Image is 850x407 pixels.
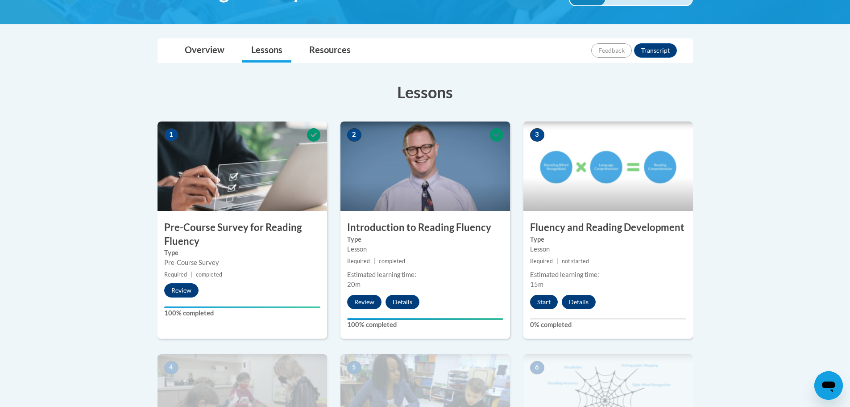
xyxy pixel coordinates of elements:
[340,122,510,211] img: Course Image
[386,295,419,309] button: Details
[347,235,503,244] label: Type
[164,283,199,298] button: Review
[164,271,187,278] span: Required
[591,43,632,58] button: Feedback
[530,281,543,288] span: 15m
[340,221,510,235] h3: Introduction to Reading Fluency
[347,318,503,320] div: Your progress
[562,258,589,264] span: not started
[347,270,503,280] div: Estimated learning time:
[164,248,320,258] label: Type
[347,361,361,374] span: 5
[164,308,320,318] label: 100% completed
[158,81,693,103] h3: Lessons
[347,295,381,309] button: Review
[164,128,178,142] span: 1
[158,122,327,211] img: Course Image
[530,235,686,244] label: Type
[158,221,327,248] h3: Pre-Course Survey for Reading Fluency
[523,122,693,211] img: Course Image
[530,295,558,309] button: Start
[191,271,192,278] span: |
[634,43,677,58] button: Transcript
[242,39,291,63] a: Lessons
[176,39,233,63] a: Overview
[530,244,686,254] div: Lesson
[530,361,544,374] span: 6
[379,258,405,264] span: completed
[562,295,596,309] button: Details
[556,258,558,264] span: |
[814,371,843,400] iframe: Button to launch messaging window, conversation in progress
[164,306,320,308] div: Your progress
[164,258,320,268] div: Pre-Course Survey
[347,281,361,288] span: 20m
[530,258,553,264] span: Required
[530,320,686,330] label: 0% completed
[373,258,375,264] span: |
[530,128,544,142] span: 3
[164,361,178,374] span: 4
[347,128,361,142] span: 2
[523,221,693,235] h3: Fluency and Reading Development
[530,270,686,280] div: Estimated learning time:
[347,320,503,330] label: 100% completed
[347,258,370,264] span: Required
[196,271,222,278] span: completed
[300,39,360,63] a: Resources
[347,244,503,254] div: Lesson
